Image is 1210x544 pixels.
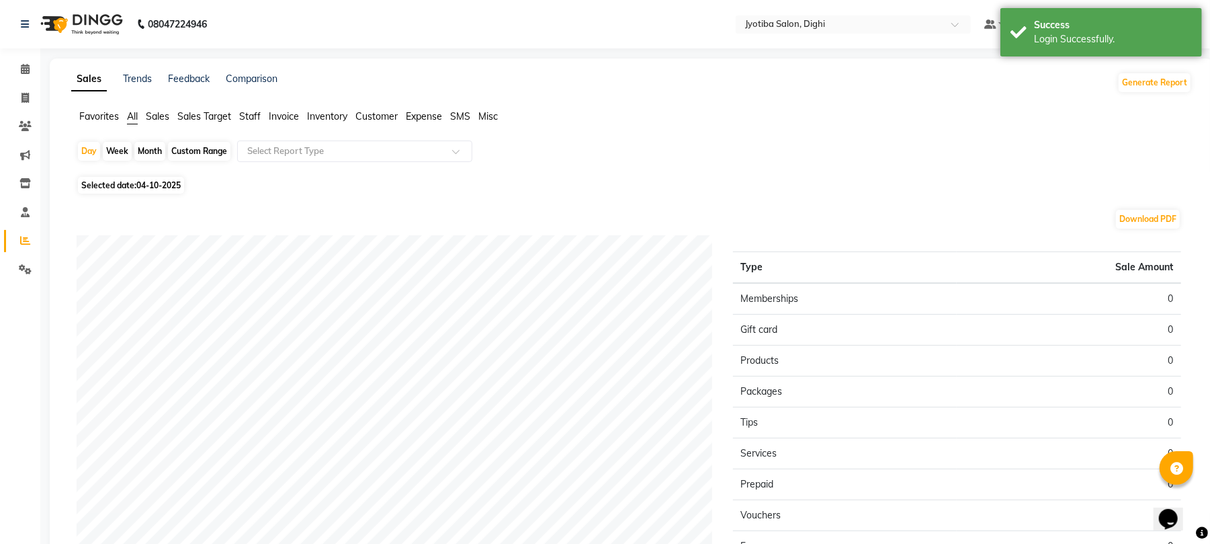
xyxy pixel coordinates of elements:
a: Sales [71,67,107,91]
td: Packages [733,377,957,407]
div: Custom Range [168,142,230,161]
td: 0 [957,407,1181,438]
span: Sales Target [177,110,231,122]
button: Download PDF [1116,210,1180,229]
span: Selected date: [78,177,184,194]
span: All [127,110,138,122]
td: Prepaid [733,469,957,500]
td: Products [733,346,957,377]
div: Day [78,142,100,161]
span: Invoice [269,110,299,122]
span: Customer [355,110,398,122]
img: logo [34,5,126,43]
td: Services [733,438,957,469]
td: 0 [957,283,1181,315]
span: Expense [406,110,442,122]
a: Comparison [226,73,277,85]
td: 0 [957,500,1181,531]
span: Inventory [307,110,347,122]
th: Sale Amount [957,252,1181,284]
span: Misc [478,110,498,122]
div: Month [134,142,165,161]
span: Favorites [79,110,119,122]
span: Staff [239,110,261,122]
a: Trends [123,73,152,85]
td: Memberships [733,283,957,315]
span: SMS [450,110,470,122]
div: Success [1034,18,1192,32]
td: Gift card [733,315,957,346]
div: Week [103,142,132,161]
td: Vouchers [733,500,957,531]
td: 0 [957,377,1181,407]
td: 0 [957,315,1181,346]
td: 0 [957,469,1181,500]
button: Generate Report [1119,73,1191,92]
span: 04-10-2025 [136,180,181,190]
td: Tips [733,407,957,438]
a: Feedback [168,73,210,85]
iframe: chat widget [1154,490,1197,531]
th: Type [733,252,957,284]
div: Login Successfully. [1034,32,1192,46]
span: Sales [146,110,169,122]
td: 0 [957,438,1181,469]
td: 0 [957,346,1181,377]
b: 08047224946 [148,5,207,43]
